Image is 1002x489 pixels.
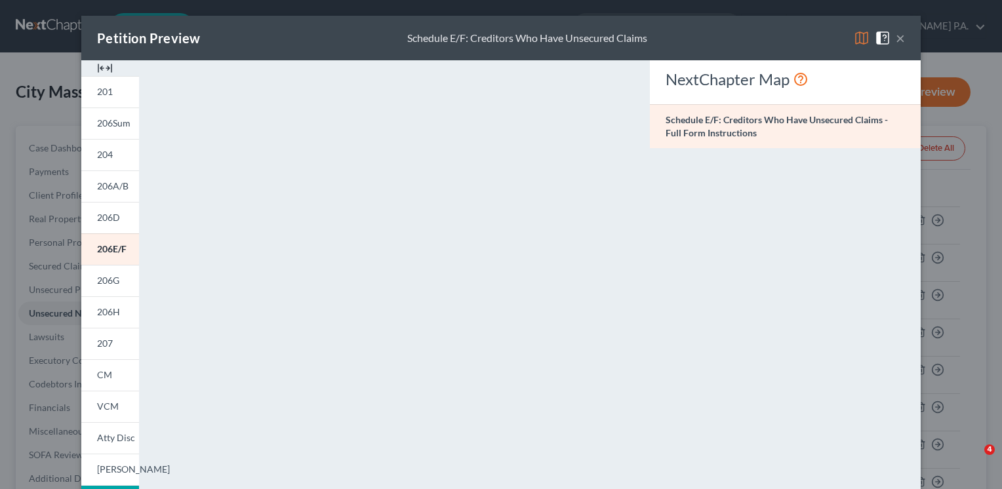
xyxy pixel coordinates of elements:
[97,29,200,47] div: Petition Preview
[81,233,139,265] a: 206E/F
[666,114,888,138] strong: Schedule E/F: Creditors Who Have Unsecured Claims - Full Form Instructions
[407,31,647,46] div: Schedule E/F: Creditors Who Have Unsecured Claims
[97,432,135,443] span: Atty Disc
[97,180,129,191] span: 206A/B
[81,139,139,170] a: 204
[97,369,112,380] span: CM
[81,108,139,139] a: 206Sum
[97,243,127,254] span: 206E/F
[81,265,139,296] a: 206G
[97,117,130,128] span: 206Sum
[81,328,139,359] a: 207
[81,391,139,422] a: VCM
[875,30,891,46] img: help-close-5ba153eb36485ed6c1ea00a893f15db1cb9b99d6cae46e1a8edb6c62d00a1a76.svg
[81,422,139,454] a: Atty Disc
[984,444,995,455] span: 4
[97,212,120,223] span: 206D
[81,202,139,233] a: 206D
[97,149,113,160] span: 204
[81,170,139,202] a: 206A/B
[81,359,139,391] a: CM
[81,76,139,108] a: 201
[81,454,139,486] a: [PERSON_NAME]
[97,86,113,97] span: 201
[896,30,905,46] button: ×
[81,296,139,328] a: 206H
[97,401,119,412] span: VCM
[666,69,905,90] div: NextChapter Map
[854,30,870,46] img: map-eea8200ae884c6f1103ae1953ef3d486a96c86aabb227e865a55264e3737af1f.svg
[97,338,113,349] span: 207
[97,60,113,76] img: expand-e0f6d898513216a626fdd78e52531dac95497ffd26381d4c15ee2fc46db09dca.svg
[97,463,170,475] span: [PERSON_NAME]
[957,444,989,476] iframe: Intercom live chat
[97,306,120,317] span: 206H
[97,275,119,286] span: 206G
